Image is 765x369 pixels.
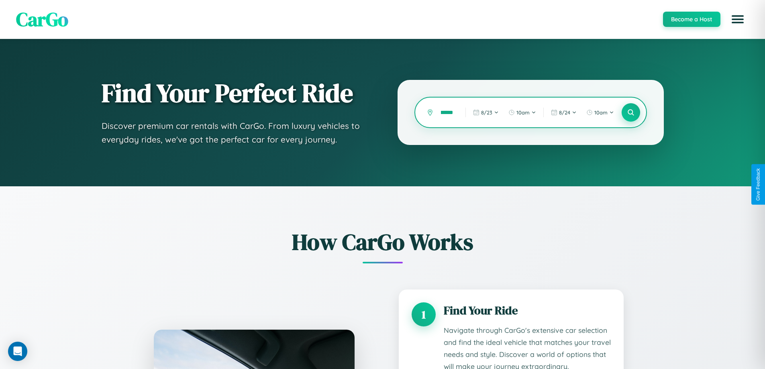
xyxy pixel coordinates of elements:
div: Open Intercom Messenger [8,342,27,361]
button: 10am [504,106,540,119]
span: 10am [594,109,608,116]
button: 8/24 [547,106,581,119]
span: 8 / 23 [481,109,492,116]
span: CarGo [16,6,68,33]
h3: Find Your Ride [444,302,611,318]
button: Open menu [726,8,749,31]
span: 8 / 24 [559,109,570,116]
button: 8/23 [469,106,503,119]
h2: How CarGo Works [142,226,624,257]
div: 1 [412,302,436,326]
div: Give Feedback [755,168,761,201]
h1: Find Your Perfect Ride [102,79,366,107]
p: Discover premium car rentals with CarGo. From luxury vehicles to everyday rides, we've got the pe... [102,119,366,146]
span: 10am [516,109,530,116]
button: Become a Host [663,12,720,27]
button: 10am [582,106,618,119]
